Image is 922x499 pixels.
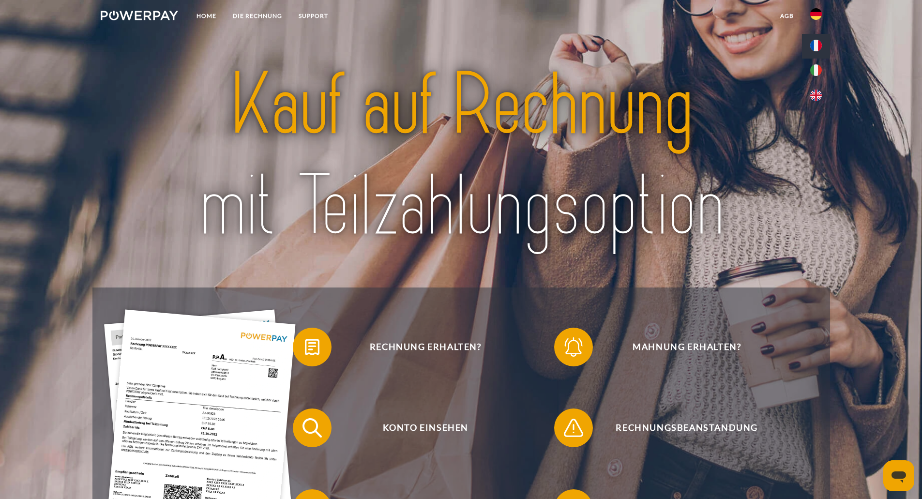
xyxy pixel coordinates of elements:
a: Home [188,7,225,25]
span: Rechnung erhalten? [307,328,544,366]
img: qb_warning.svg [561,416,586,440]
button: Rechnung erhalten? [293,328,544,366]
a: SUPPORT [290,7,336,25]
img: qb_bill.svg [300,335,324,359]
img: qb_search.svg [300,416,324,440]
img: qb_bell.svg [561,335,586,359]
a: DIE RECHNUNG [225,7,290,25]
span: Konto einsehen [307,408,544,447]
button: Mahnung erhalten? [554,328,806,366]
button: Konto einsehen [293,408,544,447]
img: de [810,8,822,20]
img: fr [810,40,822,51]
a: agb [772,7,802,25]
span: Rechnungsbeanstandung [568,408,805,447]
img: en [810,90,822,101]
img: it [810,64,822,76]
img: logo-powerpay-white.svg [101,11,179,20]
span: Mahnung erhalten? [568,328,805,366]
img: title-powerpay_de.svg [136,50,786,262]
iframe: Schaltfläche zum Öffnen des Messaging-Fensters [883,460,914,491]
button: Rechnungsbeanstandung [554,408,806,447]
